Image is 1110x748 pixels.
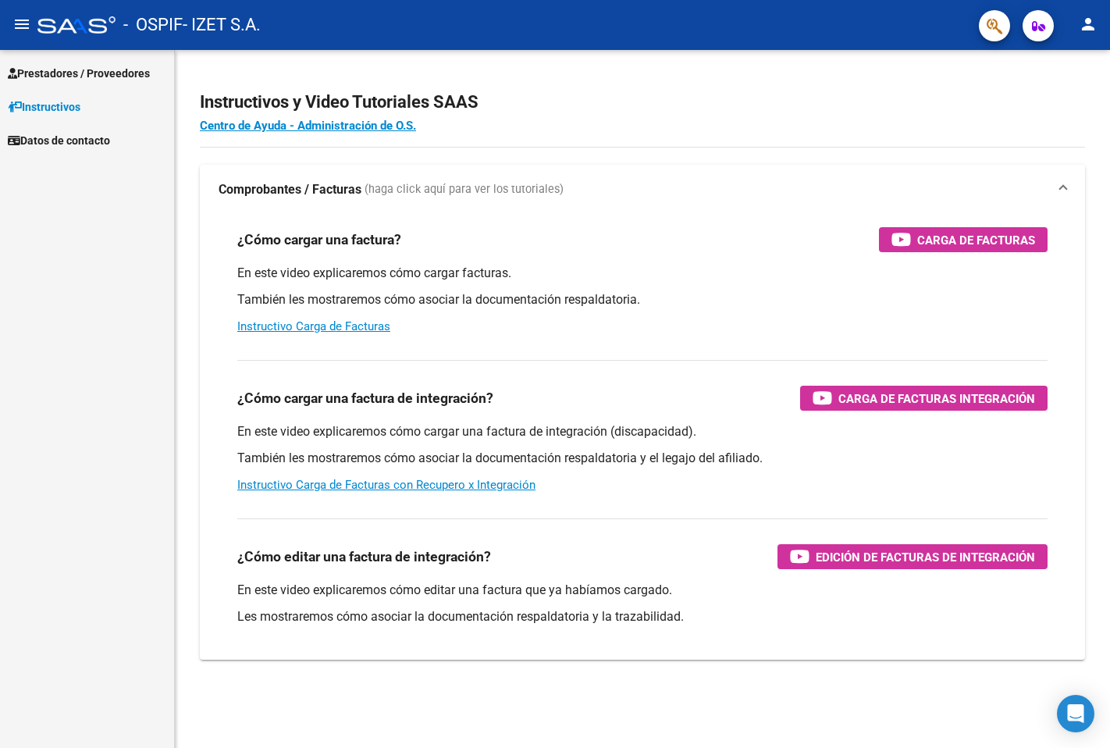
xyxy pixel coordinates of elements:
button: Edición de Facturas de integración [777,544,1048,569]
span: Instructivos [8,98,80,116]
a: Instructivo Carga de Facturas [237,319,390,333]
p: En este video explicaremos cómo cargar una factura de integración (discapacidad). [237,423,1048,440]
a: Instructivo Carga de Facturas con Recupero x Integración [237,478,535,492]
div: Comprobantes / Facturas (haga click aquí para ver los tutoriales) [200,215,1085,660]
span: - OSPIF [123,8,183,42]
span: Carga de Facturas Integración [838,389,1035,408]
button: Carga de Facturas Integración [800,386,1048,411]
h3: ¿Cómo cargar una factura de integración? [237,387,493,409]
span: Datos de contacto [8,132,110,149]
span: (haga click aquí para ver los tutoriales) [365,181,564,198]
p: En este video explicaremos cómo cargar facturas. [237,265,1048,282]
a: Centro de Ayuda - Administración de O.S. [200,119,416,133]
h3: ¿Cómo editar una factura de integración? [237,546,491,568]
div: Open Intercom Messenger [1057,695,1094,732]
span: - IZET S.A. [183,8,261,42]
p: También les mostraremos cómo asociar la documentación respaldatoria y el legajo del afiliado. [237,450,1048,467]
span: Edición de Facturas de integración [816,547,1035,567]
strong: Comprobantes / Facturas [219,181,361,198]
mat-icon: person [1079,15,1098,34]
button: Carga de Facturas [879,227,1048,252]
span: Carga de Facturas [917,230,1035,250]
p: Les mostraremos cómo asociar la documentación respaldatoria y la trazabilidad. [237,608,1048,625]
p: También les mostraremos cómo asociar la documentación respaldatoria. [237,291,1048,308]
p: En este video explicaremos cómo editar una factura que ya habíamos cargado. [237,582,1048,599]
span: Prestadores / Proveedores [8,65,150,82]
mat-expansion-panel-header: Comprobantes / Facturas (haga click aquí para ver los tutoriales) [200,165,1085,215]
h3: ¿Cómo cargar una factura? [237,229,401,251]
mat-icon: menu [12,15,31,34]
h2: Instructivos y Video Tutoriales SAAS [200,87,1085,117]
